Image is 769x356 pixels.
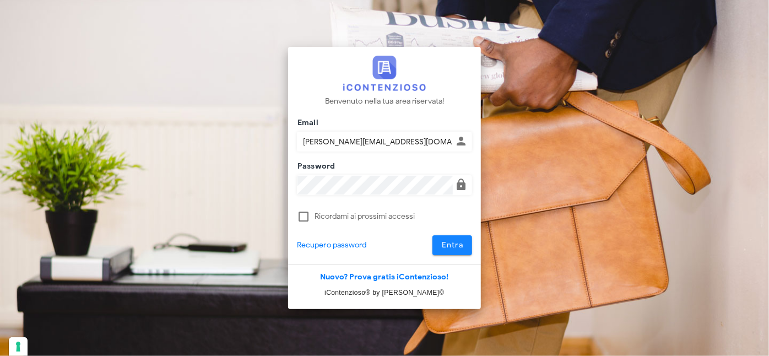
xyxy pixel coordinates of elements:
a: Recupero password [297,239,367,251]
p: Benvenuto nella tua area riservata! [325,95,445,107]
label: Ricordami ai prossimi accessi [315,211,472,222]
a: Nuovo? Prova gratis iContenzioso! [321,272,449,282]
p: iContenzioso® by [PERSON_NAME]© [288,287,481,298]
span: Entra [441,240,464,250]
button: Le tue preferenze relative al consenso per le tecnologie di tracciamento [9,337,28,356]
label: Email [294,117,318,128]
label: Password [294,161,335,172]
input: Inserisci il tuo indirizzo email [297,132,452,151]
button: Entra [432,235,473,255]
